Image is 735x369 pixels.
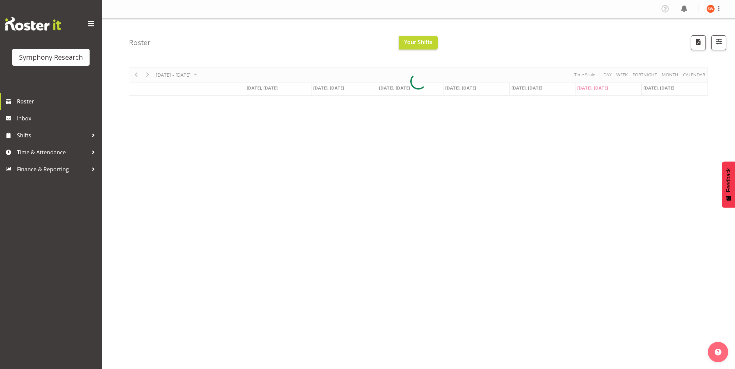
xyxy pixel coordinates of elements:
span: Time & Attendance [17,147,88,157]
span: Shifts [17,130,88,140]
span: Inbox [17,113,98,123]
img: shannon-whelan11890.jpg [706,5,715,13]
span: Finance & Reporting [17,164,88,174]
span: Feedback [725,168,732,192]
span: Your Shifts [404,38,432,46]
button: Feedback - Show survey [722,161,735,208]
button: Download a PDF of the roster according to the set date range. [691,35,706,50]
h4: Roster [129,39,151,46]
span: Roster [17,96,98,106]
div: Symphony Research [19,52,83,62]
button: Your Shifts [399,36,438,50]
img: help-xxl-2.png [715,349,721,355]
img: Rosterit website logo [5,17,61,31]
button: Filter Shifts [711,35,726,50]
